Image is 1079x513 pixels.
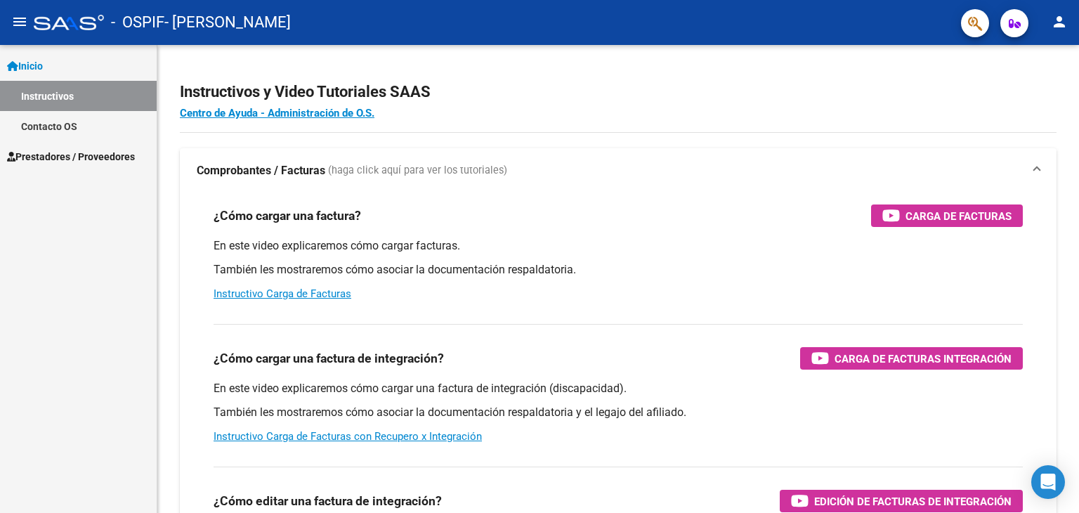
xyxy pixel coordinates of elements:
[214,262,1023,278] p: También les mostraremos cómo asociar la documentación respaldatoria.
[180,107,374,119] a: Centro de Ayuda - Administración de O.S.
[180,79,1057,105] h2: Instructivos y Video Tutoriales SAAS
[197,163,325,178] strong: Comprobantes / Facturas
[214,381,1023,396] p: En este video explicaremos cómo cargar una factura de integración (discapacidad).
[214,349,444,368] h3: ¿Cómo cargar una factura de integración?
[1051,13,1068,30] mat-icon: person
[11,13,28,30] mat-icon: menu
[214,430,482,443] a: Instructivo Carga de Facturas con Recupero x Integración
[7,58,43,74] span: Inicio
[835,350,1012,368] span: Carga de Facturas Integración
[871,204,1023,227] button: Carga de Facturas
[7,149,135,164] span: Prestadores / Proveedores
[111,7,164,38] span: - OSPIF
[214,206,361,226] h3: ¿Cómo cargar una factura?
[780,490,1023,512] button: Edición de Facturas de integración
[164,7,291,38] span: - [PERSON_NAME]
[328,163,507,178] span: (haga click aquí para ver los tutoriales)
[814,493,1012,510] span: Edición de Facturas de integración
[800,347,1023,370] button: Carga de Facturas Integración
[214,238,1023,254] p: En este video explicaremos cómo cargar facturas.
[214,491,442,511] h3: ¿Cómo editar una factura de integración?
[214,287,351,300] a: Instructivo Carga de Facturas
[905,207,1012,225] span: Carga de Facturas
[180,148,1057,193] mat-expansion-panel-header: Comprobantes / Facturas (haga click aquí para ver los tutoriales)
[214,405,1023,420] p: También les mostraremos cómo asociar la documentación respaldatoria y el legajo del afiliado.
[1031,465,1065,499] div: Open Intercom Messenger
